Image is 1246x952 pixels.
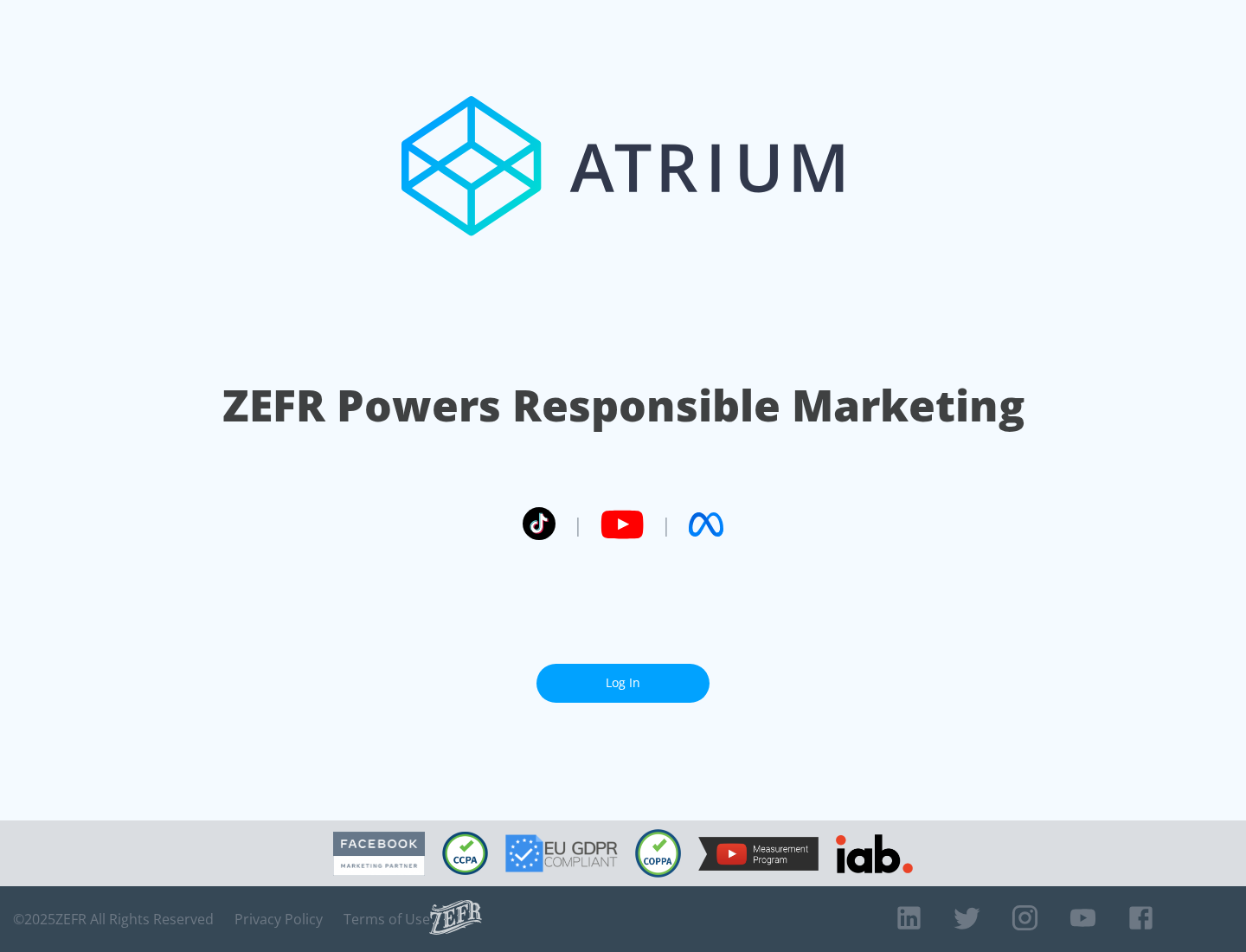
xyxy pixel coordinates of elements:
img: CCPA Compliant [442,832,488,875]
img: Facebook Marketing Partner [333,832,425,876]
span: | [661,511,671,537]
span: | [573,511,583,537]
a: Privacy Policy [234,910,323,928]
img: GDPR Compliant [505,834,618,872]
img: IAB [836,834,913,873]
img: COPPA Compliant [635,829,681,878]
h1: ZEFR Powers Responsible Marketing [222,376,1024,435]
img: YouTube Measurement Program [698,837,819,871]
a: Terms of Use [344,910,430,928]
a: Log In [536,664,710,703]
span: © 2025 ZEFR All Rights Reserved [13,910,214,928]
